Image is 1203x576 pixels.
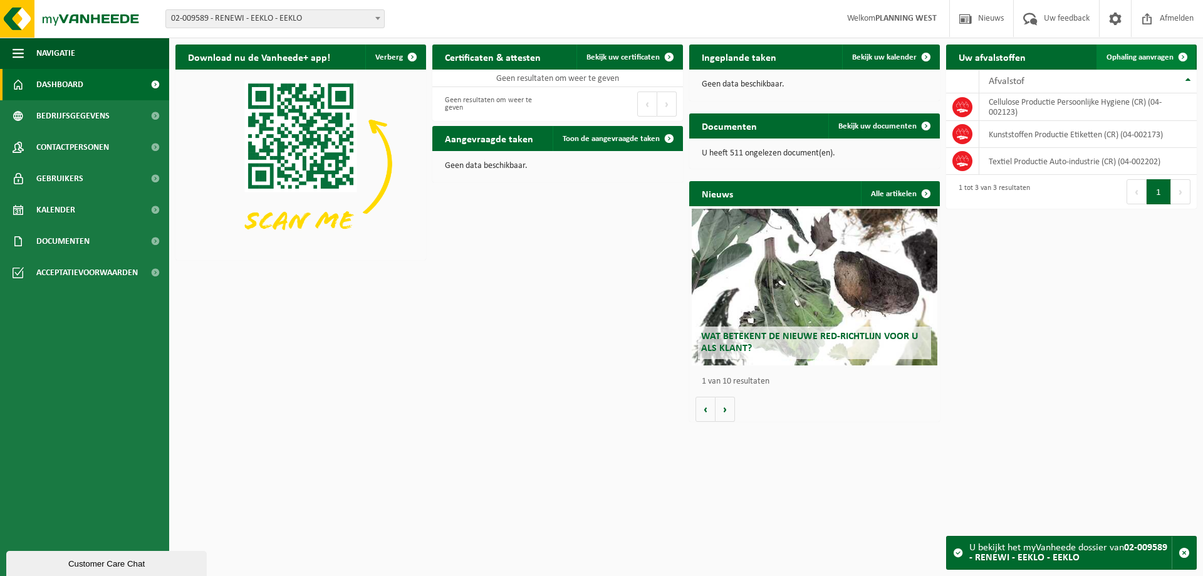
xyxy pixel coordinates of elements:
div: Geen resultaten om weer te geven [439,90,551,118]
p: Geen data beschikbaar. [702,80,927,89]
button: Next [657,92,677,117]
img: Download de VHEPlus App [175,70,426,258]
span: Documenten [36,226,90,257]
span: Bedrijfsgegevens [36,100,110,132]
a: Wat betekent de nieuwe RED-richtlijn voor u als klant? [692,209,937,365]
strong: PLANNING WEST [875,14,937,23]
span: Kalender [36,194,75,226]
button: Next [1171,179,1190,204]
span: Ophaling aanvragen [1107,53,1174,61]
h2: Certificaten & attesten [432,45,553,69]
span: Contactpersonen [36,132,109,163]
a: Bekijk uw certificaten [576,45,682,70]
button: Volgende [716,397,735,422]
h2: Download nu de Vanheede+ app! [175,45,343,69]
h2: Uw afvalstoffen [946,45,1038,69]
span: Toon de aangevraagde taken [563,135,660,143]
span: Bekijk uw certificaten [586,53,660,61]
span: Navigatie [36,38,75,69]
td: Textiel Productie Auto-industrie (CR) (04-002202) [979,148,1197,175]
p: Geen data beschikbaar. [445,162,670,170]
td: Kunststoffen Productie Etiketten (CR) (04-002173) [979,121,1197,148]
a: Toon de aangevraagde taken [553,126,682,151]
h2: Documenten [689,113,769,138]
span: Bekijk uw documenten [838,122,917,130]
div: 1 tot 3 van 3 resultaten [952,178,1030,206]
div: U bekijkt het myVanheede dossier van [969,537,1172,569]
span: Gebruikers [36,163,83,194]
span: Dashboard [36,69,83,100]
p: 1 van 10 resultaten [702,377,934,386]
h2: Aangevraagde taken [432,126,546,150]
h2: Ingeplande taken [689,45,789,69]
a: Bekijk uw kalender [842,45,939,70]
p: U heeft 511 ongelezen document(en). [702,149,927,158]
a: Bekijk uw documenten [828,113,939,139]
iframe: chat widget [6,548,209,576]
span: 02-009589 - RENEWI - EEKLO - EEKLO [165,9,385,28]
button: Previous [637,92,657,117]
span: Afvalstof [989,76,1024,86]
span: Acceptatievoorwaarden [36,257,138,288]
button: 1 [1147,179,1171,204]
h2: Nieuws [689,181,746,206]
td: Geen resultaten om weer te geven [432,70,683,87]
strong: 02-009589 - RENEWI - EEKLO - EEKLO [969,543,1167,563]
a: Alle artikelen [861,181,939,206]
span: 02-009589 - RENEWI - EEKLO - EEKLO [166,10,384,28]
button: Verberg [365,45,425,70]
span: Bekijk uw kalender [852,53,917,61]
a: Ophaling aanvragen [1096,45,1195,70]
td: Cellulose Productie Persoonlijke Hygiene (CR) (04-002123) [979,93,1197,121]
span: Verberg [375,53,403,61]
span: Wat betekent de nieuwe RED-richtlijn voor u als klant? [701,332,918,353]
button: Previous [1127,179,1147,204]
button: Vorige [695,397,716,422]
